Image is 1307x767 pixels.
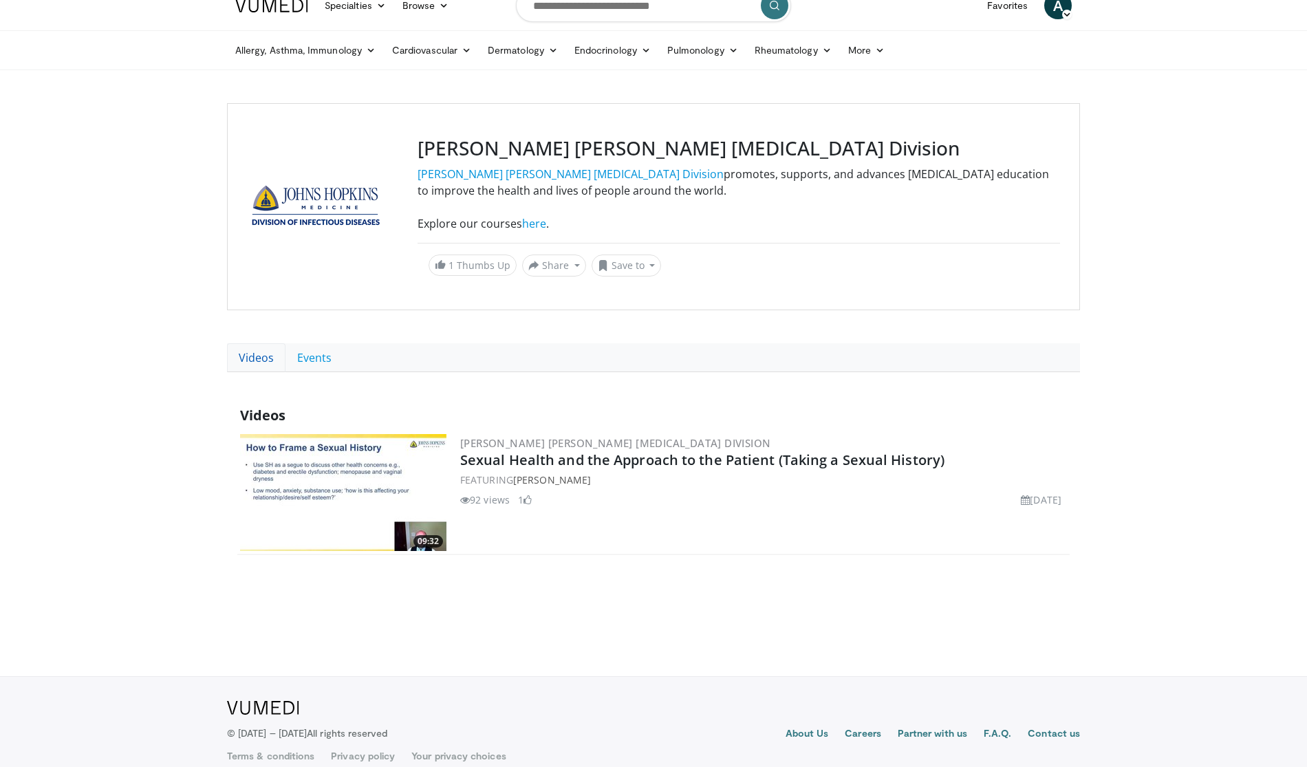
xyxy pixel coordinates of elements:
[786,726,829,743] a: About Us
[227,701,299,715] img: VuMedi Logo
[227,36,384,64] a: Allergy, Asthma, Immunology
[898,726,967,743] a: Partner with us
[307,727,387,739] span: All rights reserved
[227,749,314,763] a: Terms & conditions
[845,726,881,743] a: Careers
[227,343,285,372] a: Videos
[418,137,1060,160] h3: [PERSON_NAME] [PERSON_NAME] [MEDICAL_DATA] Division
[240,406,285,424] span: Videos
[592,255,662,277] button: Save to
[518,493,532,507] li: 1
[411,749,506,763] a: Your privacy choices
[384,36,479,64] a: Cardiovascular
[285,343,343,372] a: Events
[413,535,443,548] span: 09:32
[418,166,1060,232] p: promotes, supports, and advances [MEDICAL_DATA] education to improve the health and lives of peop...
[984,726,1011,743] a: F.A.Q.
[513,473,591,486] a: [PERSON_NAME]
[522,255,586,277] button: Share
[840,36,893,64] a: More
[1028,726,1080,743] a: Contact us
[418,166,724,182] a: [PERSON_NAME] [PERSON_NAME] [MEDICAL_DATA] Division
[1021,493,1061,507] li: [DATE]
[460,493,510,507] li: 92 views
[429,255,517,276] a: 1 Thumbs Up
[460,473,1067,487] div: FEATURING
[566,36,659,64] a: Endocrinology
[460,436,770,450] a: [PERSON_NAME] [PERSON_NAME] [MEDICAL_DATA] Division
[522,216,546,231] a: here
[460,451,944,469] a: Sexual Health and the Approach to the Patient (Taking a Sexual History)
[240,434,446,551] img: 801574f1-3a81-40d7-b95f-ef8257e39da5.300x170_q85_crop-smart_upscale.jpg
[240,434,446,551] a: 09:32
[331,749,395,763] a: Privacy policy
[449,259,454,272] span: 1
[479,36,566,64] a: Dermatology
[746,36,840,64] a: Rheumatology
[659,36,746,64] a: Pulmonology
[227,726,388,740] p: © [DATE] – [DATE]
